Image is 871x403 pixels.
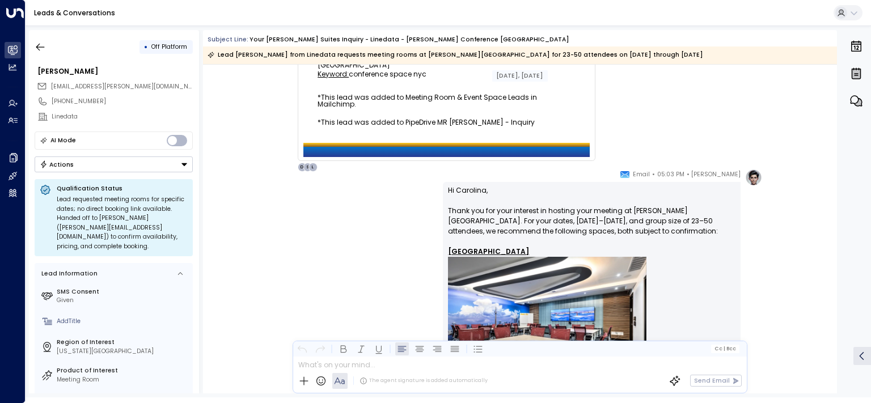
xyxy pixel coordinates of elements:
[151,43,187,51] span: Off Platform
[714,346,736,351] span: Cc Bcc
[691,169,741,180] span: [PERSON_NAME]
[318,119,576,126] div: *This lead was added to PipeDrive MR [PERSON_NAME] - Inquiry
[57,347,189,356] div: [US_STATE][GEOGRAPHIC_DATA]
[57,184,188,193] p: Qualification Status
[57,375,189,384] div: Meeting Room
[657,169,684,180] span: 05:03 PM
[144,39,148,54] div: •
[303,163,312,172] div: S
[318,71,576,78] div: conference space nyc
[633,169,650,180] span: Email
[687,169,690,180] span: •
[57,366,189,375] label: Product of Interest
[50,135,76,146] div: AI Mode
[492,70,548,82] div: [DATE], [DATE]
[711,345,739,353] button: Cc|Bcc
[57,195,188,251] div: Lead requested meeting rooms for specific dates; no direct booking link available. Handed off to ...
[298,163,307,172] div: D
[57,338,189,347] label: Region of Interest
[57,317,189,326] div: AddTitle
[652,169,655,180] span: •
[34,8,115,18] a: Leads & Conversations
[35,156,193,172] button: Actions
[208,49,703,61] div: Lead [PERSON_NAME] from Linedata requests meeting rooms at [PERSON_NAME][GEOGRAPHIC_DATA] for 23-...
[318,94,576,108] div: *This lead was added to Meeting Room & Event Space Leads in Mailchimp.
[745,169,762,186] img: profile-logo.png
[448,257,646,389] img: Toronto Room
[52,97,193,106] div: [PHONE_NUMBER]
[40,160,74,168] div: Actions
[360,377,488,385] div: The agent signature is added automatically
[57,296,189,305] div: Given
[37,66,193,77] div: [PERSON_NAME]
[295,342,309,355] button: Undo
[313,342,327,355] button: Redo
[208,35,248,44] span: Subject Line:
[35,156,193,172] div: Button group with a nested menu
[723,346,725,351] span: |
[51,82,193,91] span: carolina.tobar@na.linedata.com
[57,287,189,296] label: SMS Consent
[250,35,569,44] div: Your [PERSON_NAME] Suites Inquiry - Linedata - [PERSON_NAME] Conference [GEOGRAPHIC_DATA]
[51,82,203,91] span: [EMAIL_ADDRESS][PERSON_NAME][DOMAIN_NAME]
[39,269,98,278] div: Lead Information
[448,247,529,256] u: [GEOGRAPHIC_DATA]
[308,163,318,172] div: L
[52,112,193,121] div: Linedata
